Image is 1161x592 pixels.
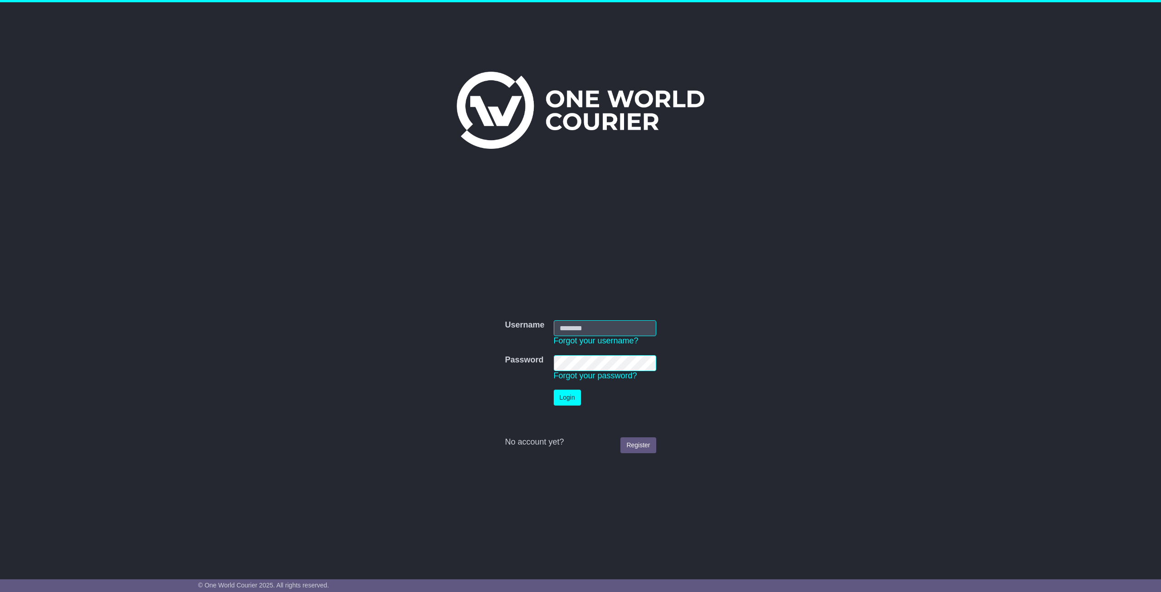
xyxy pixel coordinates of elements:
[505,320,544,330] label: Username
[505,355,543,365] label: Password
[554,336,639,345] a: Forgot your username?
[620,437,656,453] a: Register
[554,390,581,406] button: Login
[554,371,637,380] a: Forgot your password?
[198,582,329,589] span: © One World Courier 2025. All rights reserved.
[457,72,704,149] img: One World
[505,437,656,447] div: No account yet?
